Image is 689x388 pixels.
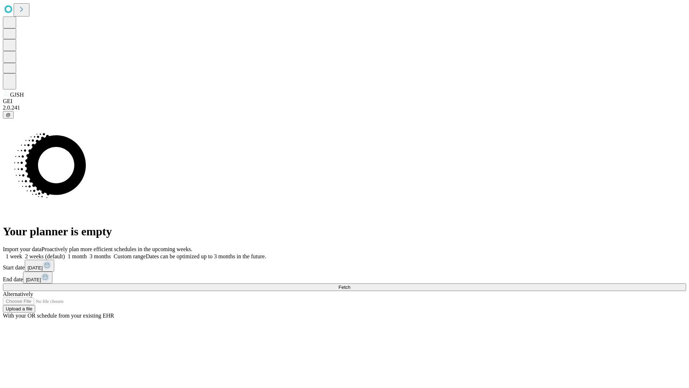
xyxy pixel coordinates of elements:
span: 1 week [6,253,22,259]
span: Dates can be optimized up to 3 months in the future. [146,253,266,259]
button: @ [3,111,14,119]
span: Import your data [3,246,42,252]
span: Fetch [338,285,350,290]
button: Upload a file [3,305,35,313]
span: Alternatively [3,291,33,297]
span: 3 months [90,253,111,259]
span: 1 month [68,253,87,259]
span: [DATE] [28,265,43,271]
span: [DATE] [26,277,41,282]
span: Proactively plan more efficient schedules in the upcoming weeks. [42,246,192,252]
span: Custom range [114,253,146,259]
button: [DATE] [23,272,52,283]
div: 2.0.241 [3,105,686,111]
button: [DATE] [25,260,54,272]
h1: Your planner is empty [3,225,686,238]
div: End date [3,272,686,283]
span: With your OR schedule from your existing EHR [3,313,114,319]
span: GJSH [10,92,24,98]
div: GEI [3,98,686,105]
button: Fetch [3,283,686,291]
div: Start date [3,260,686,272]
span: 2 weeks (default) [25,253,65,259]
span: @ [6,112,11,117]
